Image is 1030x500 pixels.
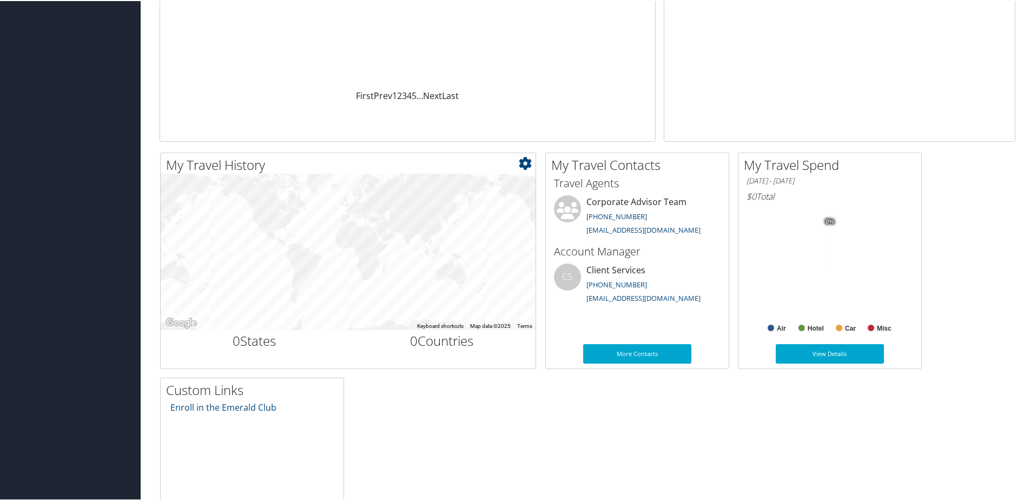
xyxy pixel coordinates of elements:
[586,279,647,288] a: [PHONE_NUMBER]
[586,210,647,220] a: [PHONE_NUMBER]
[747,175,913,185] h6: [DATE] - [DATE]
[877,324,892,331] text: Misc
[417,89,423,101] span: …
[417,321,464,329] button: Keyboard shortcuts
[808,324,824,331] text: Hotel
[397,89,402,101] a: 2
[166,380,344,398] h2: Custom Links
[233,331,240,348] span: 0
[356,89,374,101] a: First
[554,175,721,190] h3: Travel Agents
[163,315,199,329] img: Google
[554,243,721,258] h3: Account Manager
[163,315,199,329] a: Open this area in Google Maps (opens a new window)
[374,89,392,101] a: Prev
[392,89,397,101] a: 1
[470,322,511,328] span: Map data ©2025
[826,218,834,224] tspan: 0%
[744,155,921,173] h2: My Travel Spend
[554,262,581,290] div: CS
[777,324,786,331] text: Air
[549,262,726,307] li: Client Services
[517,322,532,328] a: Terms (opens in new tab)
[776,343,884,363] a: View Details
[402,89,407,101] a: 3
[407,89,412,101] a: 4
[586,292,701,302] a: [EMAIL_ADDRESS][DOMAIN_NAME]
[170,400,276,412] a: Enroll in the Emerald Club
[410,331,418,348] span: 0
[747,189,913,201] h6: Total
[747,189,756,201] span: $0
[583,343,691,363] a: More Contacts
[442,89,459,101] a: Last
[412,89,417,101] a: 5
[551,155,729,173] h2: My Travel Contacts
[356,331,528,349] h2: Countries
[423,89,442,101] a: Next
[549,194,726,239] li: Corporate Advisor Team
[586,224,701,234] a: [EMAIL_ADDRESS][DOMAIN_NAME]
[845,324,856,331] text: Car
[169,331,340,349] h2: States
[166,155,536,173] h2: My Travel History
